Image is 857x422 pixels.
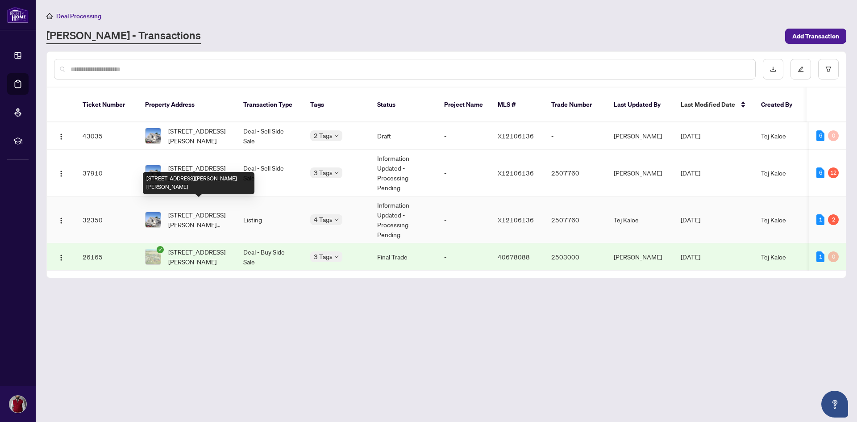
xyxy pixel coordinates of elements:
[816,251,824,262] div: 1
[54,166,68,180] button: Logo
[370,196,437,243] td: Information Updated - Processing Pending
[544,88,607,122] th: Trade Number
[681,253,700,261] span: [DATE]
[370,243,437,271] td: Final Trade
[56,12,101,20] span: Deal Processing
[798,66,804,72] span: edit
[818,59,839,79] button: filter
[370,122,437,150] td: Draft
[236,243,303,271] td: Deal - Buy Side Sale
[785,29,846,44] button: Add Transaction
[58,217,65,224] img: Logo
[607,150,674,196] td: [PERSON_NAME]
[46,13,53,19] span: home
[607,196,674,243] td: Tej Kaloe
[544,122,607,150] td: -
[143,172,254,194] div: [STREET_ADDRESS][PERSON_NAME][PERSON_NAME]
[334,217,339,222] span: down
[790,59,811,79] button: edit
[681,100,735,109] span: Last Modified Date
[544,196,607,243] td: 2507760
[681,132,700,140] span: [DATE]
[437,88,491,122] th: Project Name
[146,128,161,143] img: thumbnail-img
[816,130,824,141] div: 6
[314,251,333,262] span: 3 Tags
[75,196,138,243] td: 32350
[816,167,824,178] div: 6
[334,255,339,259] span: down
[146,249,161,264] img: thumbnail-img
[828,214,839,225] div: 2
[334,134,339,138] span: down
[58,170,65,177] img: Logo
[681,169,700,177] span: [DATE]
[498,169,534,177] span: X12106136
[7,7,29,23] img: logo
[816,214,824,225] div: 1
[9,396,26,413] img: Profile Icon
[168,163,229,183] span: [STREET_ADDRESS][PERSON_NAME]
[792,29,839,43] span: Add Transaction
[314,167,333,178] span: 3 Tags
[498,253,530,261] span: 40678088
[138,88,236,122] th: Property Address
[761,253,786,261] span: Tej Kaloe
[54,213,68,227] button: Logo
[236,196,303,243] td: Listing
[75,88,138,122] th: Ticket Number
[437,150,491,196] td: -
[437,122,491,150] td: -
[498,132,534,140] span: X12106136
[674,88,754,122] th: Last Modified Date
[437,196,491,243] td: -
[54,129,68,143] button: Logo
[828,251,839,262] div: 0
[370,150,437,196] td: Information Updated - Processing Pending
[754,88,807,122] th: Created By
[607,88,674,122] th: Last Updated By
[168,210,229,230] span: [STREET_ADDRESS][PERSON_NAME][PERSON_NAME]
[236,88,303,122] th: Transaction Type
[146,212,161,227] img: thumbnail-img
[157,246,164,253] span: check-circle
[437,243,491,271] td: -
[303,88,370,122] th: Tags
[544,150,607,196] td: 2507760
[607,122,674,150] td: [PERSON_NAME]
[681,216,700,224] span: [DATE]
[828,167,839,178] div: 12
[146,165,161,180] img: thumbnail-img
[491,88,544,122] th: MLS #
[58,254,65,261] img: Logo
[236,150,303,196] td: Deal - Sell Side Sale
[761,169,786,177] span: Tej Kaloe
[75,150,138,196] td: 37910
[770,66,776,72] span: download
[607,243,674,271] td: [PERSON_NAME]
[370,88,437,122] th: Status
[58,133,65,140] img: Logo
[828,130,839,141] div: 0
[763,59,783,79] button: download
[314,214,333,225] span: 4 Tags
[168,247,229,267] span: [STREET_ADDRESS][PERSON_NAME]
[821,391,848,418] button: Open asap
[761,216,786,224] span: Tej Kaloe
[75,243,138,271] td: 26165
[54,250,68,264] button: Logo
[314,130,333,141] span: 2 Tags
[498,216,534,224] span: X12106136
[75,122,138,150] td: 43035
[761,132,786,140] span: Tej Kaloe
[334,171,339,175] span: down
[544,243,607,271] td: 2503000
[46,28,201,44] a: [PERSON_NAME] - Transactions
[168,126,229,146] span: [STREET_ADDRESS][PERSON_NAME]
[236,122,303,150] td: Deal - Sell Side Sale
[825,66,832,72] span: filter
